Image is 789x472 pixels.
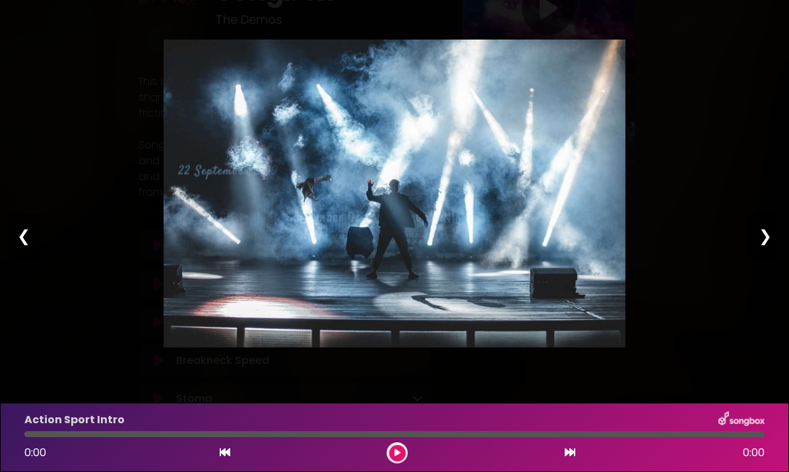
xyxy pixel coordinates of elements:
img: 5SBxY6KGTbm7tdT8d3UB [164,40,625,347]
img: songbox-logo-white.png [718,411,765,428]
div: ❯ [748,214,782,258]
p: Action Sport Intro [24,412,125,428]
span: 0:00 [24,445,46,460]
span: 0:00 [743,445,765,461]
div: ❮ [7,214,41,258]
